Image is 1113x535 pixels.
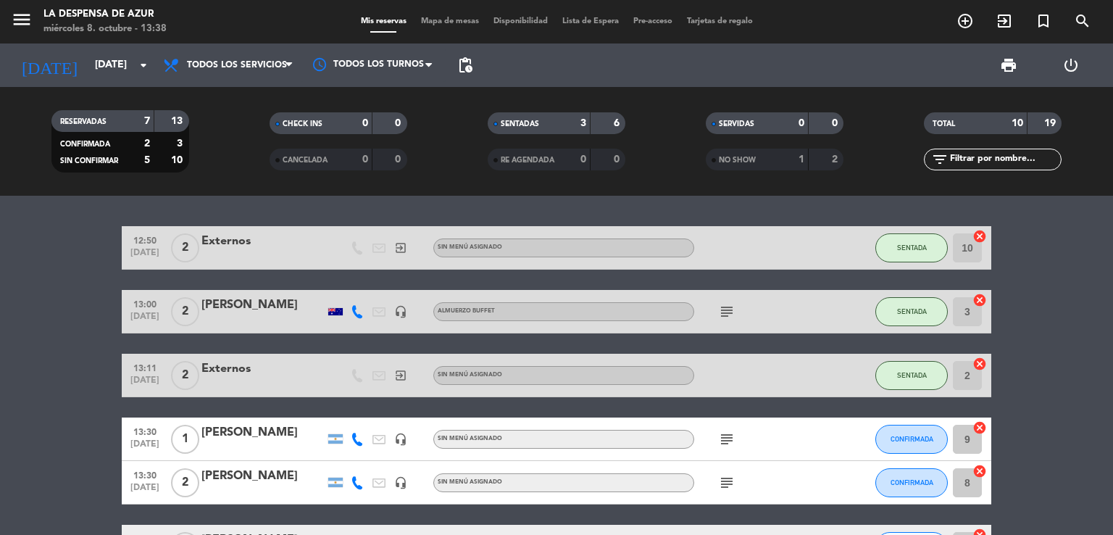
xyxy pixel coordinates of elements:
i: subject [718,431,735,448]
span: Mis reservas [354,17,414,25]
strong: 0 [614,154,622,165]
i: headset_mic [394,305,407,318]
button: SENTADA [875,233,948,262]
strong: 3 [580,118,586,128]
strong: 0 [832,118,841,128]
span: CANCELADA [283,157,328,164]
i: exit_to_app [996,12,1013,30]
span: SENTADAS [501,120,539,128]
span: SENTADA [897,244,927,252]
div: Externos [201,232,325,251]
i: turned_in_not [1035,12,1052,30]
strong: 0 [362,154,368,165]
strong: 10 [171,155,185,165]
button: CONFIRMADA [875,425,948,454]
i: subject [718,303,735,320]
i: subject [718,474,735,492]
i: cancel [972,420,987,435]
i: exit_to_app [394,369,407,382]
span: Sin menú asignado [438,436,502,441]
i: headset_mic [394,476,407,489]
span: 13:30 [127,466,163,483]
span: 13:00 [127,295,163,312]
div: Externos [201,360,325,378]
button: CONFIRMADA [875,468,948,497]
span: CONFIRMADA [60,141,110,148]
span: Tarjetas de regalo [680,17,760,25]
strong: 1 [799,154,804,165]
div: La Despensa de Azur [43,7,167,22]
span: 13:30 [127,423,163,439]
span: 1 [171,425,199,454]
span: [DATE] [127,248,163,265]
strong: 13 [171,116,185,126]
span: CHECK INS [283,120,322,128]
i: exit_to_app [394,241,407,254]
i: power_settings_new [1062,57,1080,74]
span: Todos los servicios [187,60,287,70]
span: Lista de Espera [555,17,626,25]
i: cancel [972,229,987,244]
button: SENTADA [875,361,948,390]
i: filter_list [931,151,949,168]
div: [PERSON_NAME] [201,467,325,486]
span: RESERVADAS [60,118,107,125]
i: [DATE] [11,49,88,81]
span: 13:11 [127,359,163,376]
i: arrow_drop_down [135,57,152,74]
span: NO SHOW [719,157,756,164]
strong: 19 [1044,118,1059,128]
span: CONFIRMADA [891,435,933,443]
span: 2 [171,297,199,326]
span: SENTADA [897,307,927,315]
span: SIN CONFIRMAR [60,157,118,165]
i: cancel [972,357,987,371]
input: Filtrar por nombre... [949,152,1061,167]
i: search [1074,12,1091,30]
span: [DATE] [127,483,163,499]
span: RE AGENDADA [501,157,554,164]
span: Sin menú asignado [438,372,502,378]
span: Sin menú asignado [438,244,502,250]
strong: 0 [395,118,404,128]
span: Sin menú asignado [438,479,502,485]
span: SERVIDAS [719,120,754,128]
div: [PERSON_NAME] [201,423,325,442]
i: add_circle_outline [956,12,974,30]
div: LOG OUT [1040,43,1102,87]
strong: 0 [799,118,804,128]
span: CONFIRMADA [891,478,933,486]
span: [DATE] [127,376,163,392]
span: Disponibilidad [486,17,555,25]
i: cancel [972,293,987,307]
button: SENTADA [875,297,948,326]
div: [PERSON_NAME] [201,296,325,315]
i: cancel [972,464,987,478]
span: 12:50 [127,231,163,248]
span: [DATE] [127,439,163,456]
span: Mapa de mesas [414,17,486,25]
span: 2 [171,361,199,390]
strong: 3 [177,138,185,149]
strong: 0 [580,154,586,165]
strong: 5 [144,155,150,165]
i: headset_mic [394,433,407,446]
span: 2 [171,233,199,262]
i: menu [11,9,33,30]
span: 2 [171,468,199,497]
strong: 2 [832,154,841,165]
strong: 2 [144,138,150,149]
span: TOTAL [933,120,955,128]
div: miércoles 8. octubre - 13:38 [43,22,167,36]
strong: 6 [614,118,622,128]
span: print [1000,57,1017,74]
span: SENTADA [897,371,927,379]
strong: 7 [144,116,150,126]
span: Pre-acceso [626,17,680,25]
span: Almuerzo buffet [438,308,495,314]
span: pending_actions [457,57,474,74]
span: [DATE] [127,312,163,328]
strong: 0 [362,118,368,128]
strong: 0 [395,154,404,165]
strong: 10 [1012,118,1023,128]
